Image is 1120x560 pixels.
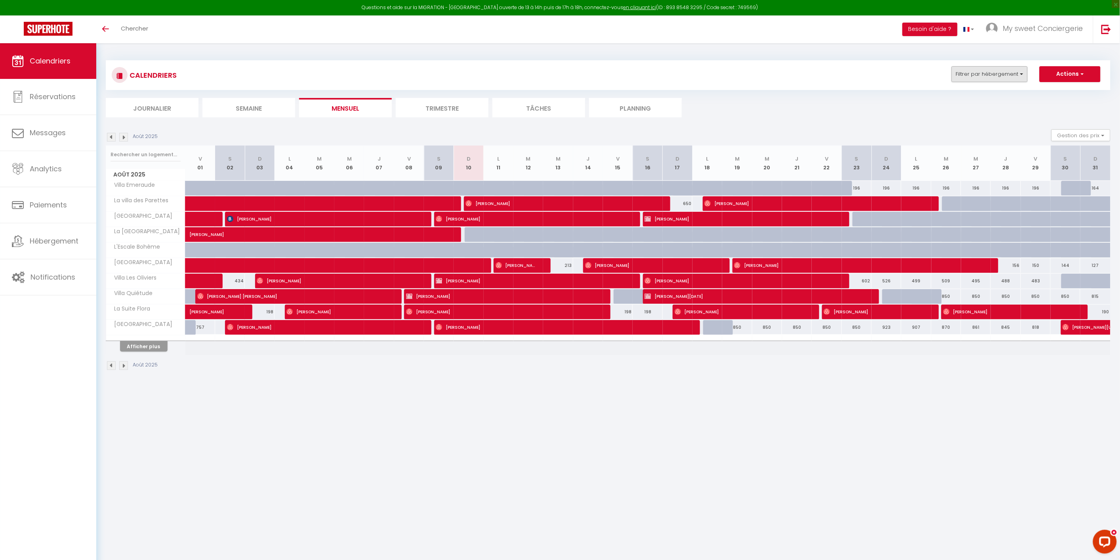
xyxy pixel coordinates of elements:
[1080,305,1110,319] div: 190
[107,181,157,190] span: Villa Emeraude
[107,258,175,267] span: [GEOGRAPHIC_DATA]
[120,341,168,352] button: Afficher plus
[1021,258,1051,273] div: 150
[633,146,662,181] th: 16
[556,155,561,163] abbr: M
[189,223,353,238] span: [PERSON_NAME]
[616,155,620,163] abbr: V
[30,236,78,246] span: Hébergement
[663,196,693,211] div: 650
[824,304,923,319] span: [PERSON_NAME]
[496,258,535,273] span: [PERSON_NAME]
[1003,23,1083,33] span: My sweet Conciergerie
[106,169,185,180] span: Août 2025
[406,289,594,304] span: [PERSON_NAME]
[633,305,662,319] div: 198
[24,22,73,36] img: Super Booking
[645,211,833,226] span: [PERSON_NAME]
[115,15,154,43] a: Chercher
[663,146,693,181] th: 17
[586,155,590,163] abbr: J
[378,155,381,163] abbr: J
[484,146,513,181] th: 11
[1034,155,1038,163] abbr: V
[991,274,1021,288] div: 488
[931,289,961,304] div: 850
[782,320,812,335] div: 850
[275,146,304,181] th: 04
[872,146,901,181] th: 24
[111,148,181,162] input: Rechercher un logement...
[1101,24,1111,34] img: logout
[735,155,740,163] abbr: M
[133,133,158,140] p: Août 2025
[675,304,803,319] span: [PERSON_NAME]
[185,146,215,181] th: 01
[842,320,872,335] div: 850
[497,155,500,163] abbr: L
[227,320,415,335] span: [PERSON_NAME]
[961,274,991,288] div: 495
[347,155,352,163] abbr: M
[1004,155,1007,163] abbr: J
[437,155,441,163] abbr: S
[107,196,171,205] span: La villa des Parettes
[406,304,594,319] span: [PERSON_NAME]
[943,304,1072,319] span: [PERSON_NAME]
[1080,146,1110,181] th: 31
[317,155,322,163] abbr: M
[436,273,624,288] span: [PERSON_NAME]
[722,146,752,181] th: 19
[107,305,153,313] span: La Suite Flora
[961,146,991,181] th: 27
[107,274,159,282] span: Villa Les Oliviers
[1021,146,1051,181] th: 29
[872,181,901,196] div: 196
[107,227,182,236] span: La [GEOGRAPHIC_DATA]
[228,155,232,163] abbr: S
[407,155,411,163] abbr: V
[915,155,918,163] abbr: L
[855,155,859,163] abbr: S
[215,146,245,181] th: 02
[30,128,66,138] span: Messages
[467,155,471,163] abbr: D
[991,289,1021,304] div: 850
[30,164,62,174] span: Analytics
[825,155,829,163] abbr: V
[931,274,961,288] div: 509
[693,146,722,181] th: 18
[106,98,198,117] li: Journalier
[245,305,275,319] div: 198
[189,300,226,315] span: [PERSON_NAME]
[961,320,991,335] div: 861
[30,200,67,210] span: Paiements
[974,155,979,163] abbr: M
[107,212,175,221] span: [GEOGRAPHIC_DATA]
[872,274,901,288] div: 526
[334,146,364,181] th: 06
[704,196,922,211] span: [PERSON_NAME]
[980,15,1093,43] a: ... My sweet Conciergerie
[466,196,654,211] span: [PERSON_NAME]
[1021,274,1051,288] div: 483
[245,146,275,181] th: 03
[986,23,998,35] img: ...
[603,305,633,319] div: 198
[526,155,531,163] abbr: M
[454,146,483,181] th: 10
[944,155,948,163] abbr: M
[185,305,215,320] a: [PERSON_NAME]
[842,181,872,196] div: 196
[492,98,585,117] li: Tâches
[30,56,71,66] span: Calendriers
[931,320,961,335] div: 870
[1021,181,1051,196] div: 196
[952,66,1028,82] button: Filtrer par hébergement
[305,146,334,181] th: 05
[121,24,148,33] span: Chercher
[1051,129,1110,141] button: Gestion des prix
[258,155,262,163] abbr: D
[299,98,392,117] li: Mensuel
